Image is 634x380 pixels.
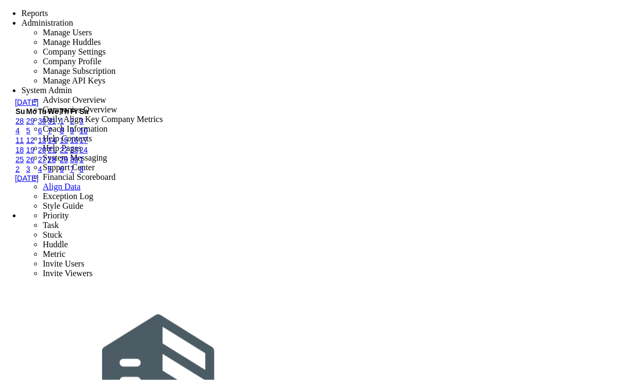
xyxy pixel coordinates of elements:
span: Advisor Overview [43,95,106,104]
a: 30 [70,155,79,164]
span: Administration [21,18,73,27]
a: 15 [60,136,68,145]
span: Manage Users [43,28,92,37]
a: 29 [60,155,68,164]
a: 26 [26,155,35,164]
a: 8 [80,165,84,173]
a: 16 [70,136,79,145]
a: 27 [38,155,47,164]
a: 30 [38,117,47,125]
a: [DATE] [15,174,38,183]
a: 21 [48,146,56,154]
a: 24 [80,146,88,154]
a: 23 [70,146,79,154]
a: 2 [16,165,20,173]
span: Company Settings [43,47,106,56]
a: 2 [70,117,74,125]
th: Tuesday [37,107,47,116]
a: 31 [48,117,56,125]
a: 11 [16,136,24,145]
th: Thursday [59,107,69,116]
span: Manage API Keys [43,76,105,85]
a: 7 [48,126,52,135]
a: [DATE] [15,98,38,107]
a: 14 [48,136,56,145]
a: 22 [60,146,68,154]
span: Manage Subscription [43,66,115,75]
th: Friday [69,107,79,116]
a: 1 [60,117,64,125]
a: 4 [38,165,42,173]
a: 1 [80,155,84,164]
a: 25 [16,155,24,164]
span: Reports [21,9,48,18]
th: Saturday [79,107,89,116]
th: Sunday [15,107,26,116]
a: 28 [16,117,24,125]
a: 3 [80,117,84,125]
span: System Admin [21,86,72,95]
a: 3 [26,165,30,173]
a: 9 [70,126,74,135]
span: Manage Huddles [43,37,101,47]
a: 17 [80,136,88,145]
a: 13 [38,136,47,145]
a: 6 [38,126,42,135]
a: 4 [16,126,20,135]
a: 12 [26,136,35,145]
th: Wednesday [47,107,59,116]
span: Company Profile [43,57,102,66]
th: Monday [26,107,37,116]
a: 19 [26,146,35,154]
a: 10 [80,126,88,135]
a: 20 [38,146,47,154]
a: 6 [60,165,64,173]
a: 8 [60,126,64,135]
a: 29 [26,117,35,125]
td: Current focused date is Thursday, April 1, 2027 [59,116,69,126]
a: 5 [26,126,30,135]
span: Daily Align Key Company Metrics [43,115,163,124]
a: 7 [70,165,74,173]
a: 28 [48,155,56,164]
a: 5 [48,165,52,173]
a: 18 [16,146,24,154]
